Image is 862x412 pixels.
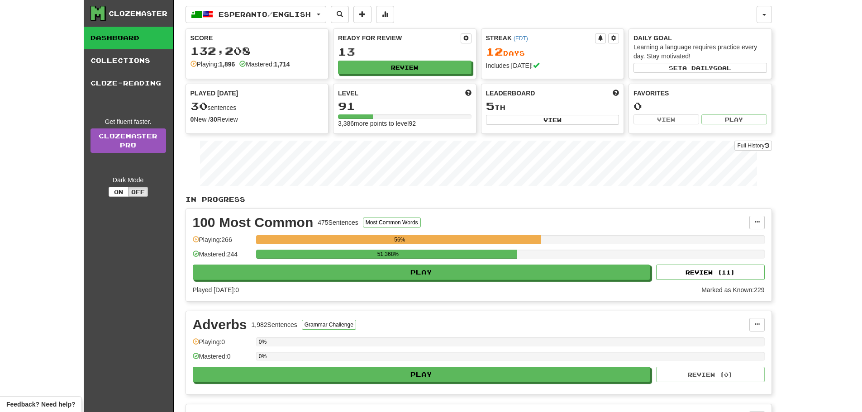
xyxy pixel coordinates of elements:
span: Played [DATE] [190,89,238,98]
span: 5 [486,99,495,112]
button: On [109,187,129,197]
div: Daily Goal [633,33,767,43]
span: 12 [486,45,503,58]
button: Most Common Words [363,218,421,227]
div: Playing: 0 [193,337,252,352]
strong: 1,896 [219,61,235,68]
span: Score more points to level up [465,89,471,98]
div: 56% [259,235,541,244]
button: Esperanto/English [186,6,326,23]
p: In Progress [186,195,772,204]
div: Score [190,33,324,43]
button: View [486,115,619,125]
div: 91 [338,100,471,112]
a: Collections [84,49,173,72]
div: 132,208 [190,45,324,57]
span: Played [DATE]: 0 [193,286,239,294]
span: Esperanto / English [219,10,311,18]
strong: 1,714 [274,61,290,68]
div: 475 Sentences [318,218,358,227]
div: Get fluent faster. [90,117,166,126]
div: Dark Mode [90,175,166,185]
span: Level [338,89,358,98]
div: Clozemaster [109,9,167,18]
button: Add sentence to collection [353,6,371,23]
div: Mastered: [239,60,290,69]
div: 13 [338,46,471,57]
button: Play [193,265,651,280]
div: sentences [190,100,324,112]
div: Marked as Known: 229 [701,285,764,294]
a: ClozemasterPro [90,128,166,153]
strong: 30 [210,116,217,123]
div: 0 [633,100,767,112]
div: Learning a language requires practice every day. Stay motivated! [633,43,767,61]
a: Cloze-Reading [84,72,173,95]
button: Review (0) [656,367,765,382]
button: Grammar Challenge [302,320,356,330]
span: This week in points, UTC [613,89,619,98]
div: New / Review [190,115,324,124]
button: Play [193,367,651,382]
button: Search sentences [331,6,349,23]
span: Open feedback widget [6,400,75,409]
button: Review (11) [656,265,765,280]
div: 3,386 more points to level 92 [338,119,471,128]
span: a daily [682,65,713,71]
div: 100 Most Common [193,216,314,229]
div: Playing: 266 [193,235,252,250]
button: Review [338,61,471,74]
div: 51.368% [259,250,517,259]
button: Off [128,187,148,197]
div: Favorites [633,89,767,98]
span: 30 [190,99,208,112]
div: Ready for Review [338,33,461,43]
div: Mastered: 0 [193,352,252,367]
button: Seta dailygoal [633,63,767,73]
button: More stats [376,6,394,23]
div: Day s [486,46,619,58]
a: (EDT) [514,35,528,42]
button: Full History [734,141,772,151]
div: Adverbs [193,318,247,331]
div: Streak [486,33,595,43]
div: 1,982 Sentences [252,320,297,329]
div: th [486,100,619,112]
a: Dashboard [84,27,173,49]
div: Includes [DATE]! [486,61,619,70]
div: Playing: [190,60,235,69]
button: View [633,114,699,124]
strong: 0 [190,116,194,123]
button: Play [701,114,767,124]
div: Mastered: 244 [193,250,252,265]
span: Leaderboard [486,89,535,98]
